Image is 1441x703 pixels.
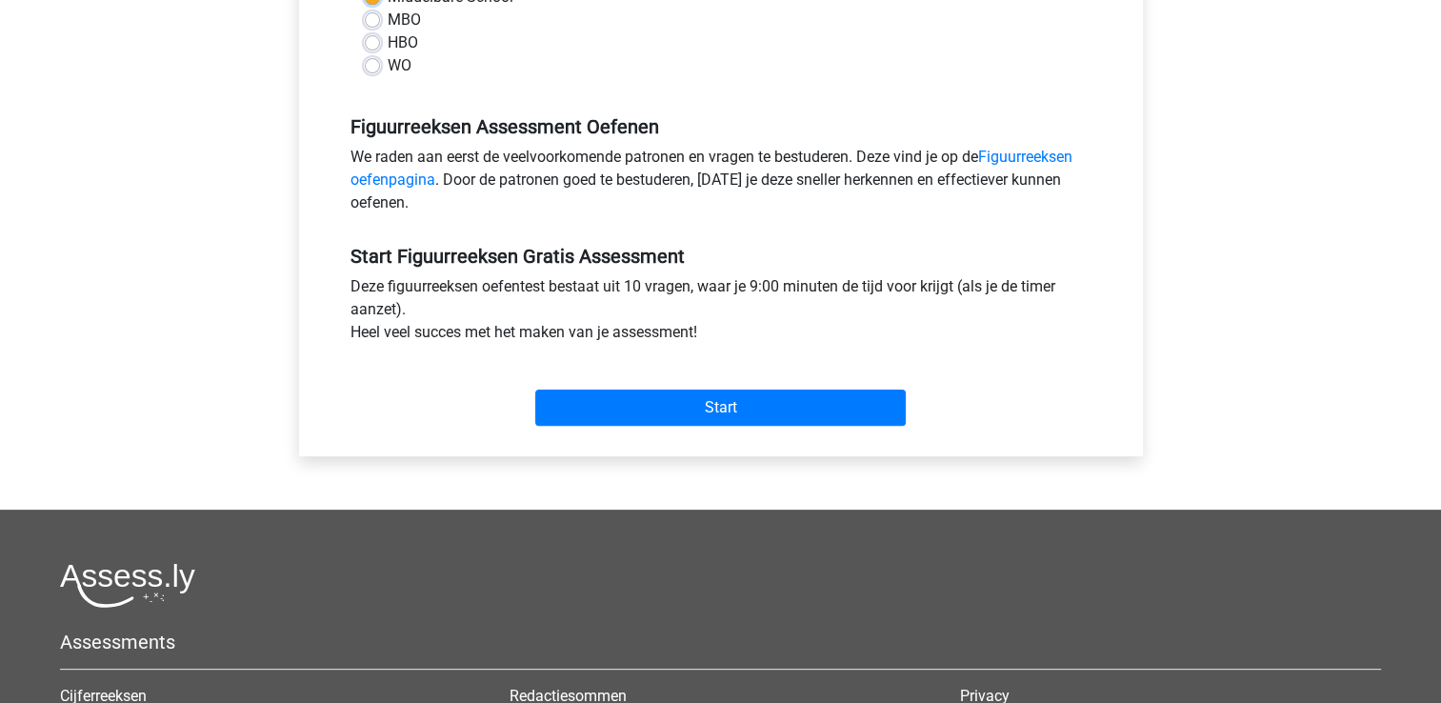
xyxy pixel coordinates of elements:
[388,9,421,31] label: MBO
[336,146,1106,222] div: We raden aan eerst de veelvoorkomende patronen en vragen te bestuderen. Deze vind je op de . Door...
[60,563,195,608] img: Assessly logo
[388,54,411,77] label: WO
[535,390,906,426] input: Start
[350,245,1091,268] h5: Start Figuurreeksen Gratis Assessment
[336,275,1106,351] div: Deze figuurreeksen oefentest bestaat uit 10 vragen, waar je 9:00 minuten de tijd voor krijgt (als...
[388,31,418,54] label: HBO
[60,631,1381,653] h5: Assessments
[350,115,1091,138] h5: Figuurreeksen Assessment Oefenen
